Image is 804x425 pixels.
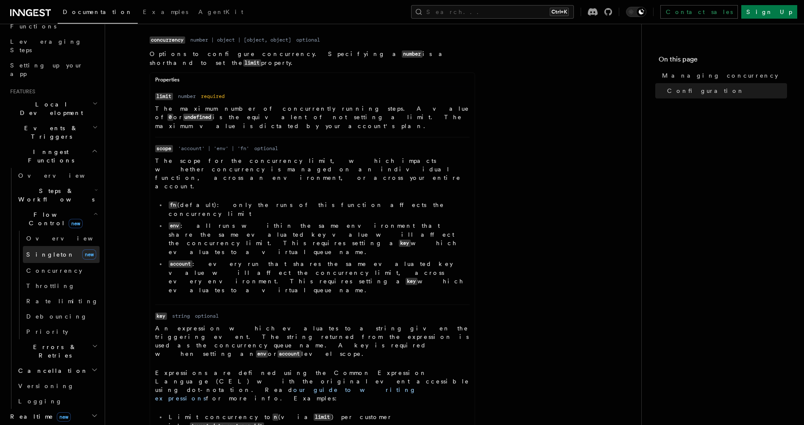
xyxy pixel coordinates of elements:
code: limit [155,93,173,100]
code: number [402,50,423,58]
code: key [155,313,167,320]
a: AgentKit [193,3,248,23]
a: Managing concurrency [659,68,787,83]
span: Logging [18,398,62,405]
a: Documentation [58,3,138,24]
span: Versioning [18,383,74,389]
span: Realtime [7,412,71,421]
a: Overview [15,168,100,183]
a: Sign Up [741,5,797,19]
a: Setting up your app [7,58,100,81]
button: Toggle dark mode [626,7,646,17]
code: limit [314,414,331,421]
code: scope [155,145,173,152]
span: Inngest Functions [7,148,92,165]
code: account [278,350,301,358]
a: Singletonnew [23,246,100,263]
span: Configuration [667,87,744,95]
span: AgentKit [198,8,243,15]
code: undefined [183,114,213,121]
span: Documentation [63,8,133,15]
span: Overview [26,235,114,242]
span: Managing concurrency [662,71,778,80]
a: Overview [23,231,100,246]
button: Cancellation [15,363,100,378]
code: key [399,240,411,247]
span: Local Development [7,100,92,117]
span: Errors & Retries [15,343,92,360]
dd: optional [296,36,320,43]
code: key [406,278,417,285]
code: env [169,222,181,229]
p: Expressions are defined using the Common Expression Language (CEL) with the original event access... [155,369,470,403]
p: The scope for the concurrency limit, which impacts whether concurrency is managed on an individua... [155,157,470,190]
span: Features [7,88,35,95]
button: Flow Controlnew [15,207,100,231]
button: Search...Ctrl+K [411,5,574,19]
dd: number [178,93,196,100]
span: new [57,412,71,422]
span: Rate limiting [26,298,98,305]
button: Steps & Workflows [15,183,100,207]
code: 0 [167,114,173,121]
div: Properties [150,76,475,87]
dd: optional [195,313,219,319]
div: Inngest Functions [7,168,100,409]
div: Flow Controlnew [15,231,100,339]
code: account [169,260,192,268]
code: n [273,414,278,421]
a: Rate limiting [23,294,100,309]
dd: 'account' | 'env' | 'fn' [178,145,249,152]
button: Inngest Functions [7,144,100,168]
li: : all runs within the same environment that share the same evaluated key value will affect the co... [166,221,470,256]
span: Singleton [26,251,75,258]
button: Local Development [7,97,100,120]
p: The maximum number of concurrently running steps. A value of or is the equivalent of not setting ... [155,104,470,130]
a: Debouncing [23,309,100,324]
button: Realtimenew [7,409,100,424]
dd: number | object | [object, object] [190,36,291,43]
span: Debouncing [26,313,87,320]
span: Cancellation [15,366,88,375]
kbd: Ctrl+K [550,8,569,16]
span: Leveraging Steps [10,38,82,53]
code: limit [243,59,261,67]
a: Examples [138,3,193,23]
a: Leveraging Steps [7,34,100,58]
span: Setting up your app [10,62,83,77]
span: Priority [26,328,68,335]
dd: required [201,93,225,100]
span: Examples [143,8,188,15]
a: Throttling [23,278,100,294]
a: Configuration [664,83,787,98]
code: concurrency [150,36,185,44]
a: Versioning [15,378,100,394]
a: Logging [15,394,100,409]
li: (default): only the runs of this function affects the concurrency limit [166,201,470,218]
code: env [256,350,268,358]
a: our guide to writing expressions [155,386,416,402]
span: Concurrency [26,267,82,274]
p: An expression which evaluates to a string given the triggering event. The string returned from th... [155,324,470,358]
span: Flow Control [15,210,93,227]
span: new [82,249,96,260]
span: Steps & Workflows [15,187,95,204]
code: fn [169,201,178,209]
button: Events & Triggers [7,120,100,144]
dd: optional [254,145,278,152]
span: Overview [18,172,106,179]
h4: On this page [659,54,787,68]
dd: string [172,313,190,319]
p: Options to configure concurrency. Specifying a is a shorthand to set the property. [150,50,475,67]
a: Concurrency [23,263,100,278]
button: Errors & Retries [15,339,100,363]
span: Events & Triggers [7,124,92,141]
span: Throttling [26,282,75,289]
li: : every run that shares the same evaluated key value will affect the concurrency limit, across ev... [166,260,470,294]
a: Contact sales [660,5,738,19]
span: new [69,219,83,228]
a: Priority [23,324,100,339]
